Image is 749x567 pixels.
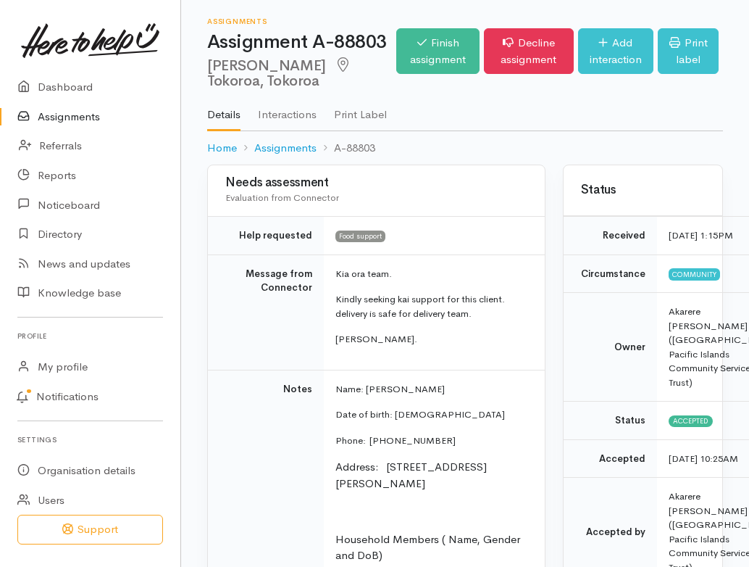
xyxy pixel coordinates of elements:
h1: Assignment A-88803 [207,32,396,53]
a: Add interaction [578,28,653,74]
a: Details [207,89,240,131]
td: Help requested [208,217,324,255]
a: Interactions [258,89,317,130]
td: Received [564,217,657,255]
h3: Needs assessment [225,176,527,190]
span: Address: [STREET_ADDRESS][PERSON_NAME] [335,460,487,490]
time: [DATE] 1:15PM [669,229,733,241]
td: Owner [564,293,657,402]
nav: breadcrumb [207,131,723,165]
p: Date of birth: [DEMOGRAPHIC_DATA] [335,407,527,422]
span: Household Members ( Name, Gender and DoB) [335,532,520,563]
a: Assignments [254,140,317,157]
h6: Settings [17,430,163,450]
td: Circumstance [564,254,657,293]
h6: Profile [17,326,163,346]
a: Decline assignment [484,28,573,74]
h3: Status [581,183,705,197]
td: Message from Connector [208,254,324,370]
li: A-88803 [317,140,375,157]
a: Print Label [334,89,387,130]
span: Evaluation from Connector [225,191,339,204]
p: Phone: [PHONE_NUMBER] [335,434,527,448]
td: Accepted [564,439,657,478]
span: Tokoroa, Tokoroa [207,56,353,90]
time: [DATE] 10:25AM [669,452,738,465]
a: Home [207,140,237,157]
span: Food support [335,231,385,242]
h6: Assignments [207,17,396,25]
p: Name: [PERSON_NAME] [335,382,527,397]
span: Accepted [669,415,713,427]
h2: [PERSON_NAME] [207,57,396,90]
button: Support [17,515,163,545]
p: [PERSON_NAME]. [335,332,527,347]
a: Print label [658,28,719,74]
p: Kia ora team. [335,267,527,281]
span: Community [669,268,720,280]
a: Finish assignment [396,28,480,74]
p: Kindly seeking kai support for this client. delivery is safe for delivery team. [335,292,527,320]
td: Status [564,402,657,440]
